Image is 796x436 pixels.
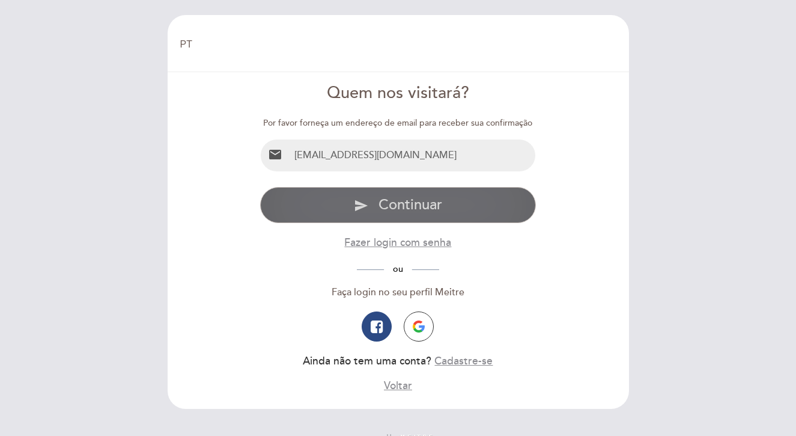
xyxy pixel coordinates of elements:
[384,378,412,393] button: Voltar
[260,82,536,105] div: Quem nos visitará?
[378,196,442,213] span: Continuar
[260,187,536,223] button: send Continuar
[354,198,368,213] i: send
[384,264,412,274] span: ou
[260,117,536,129] div: Por favor forneça um endereço de email para receber sua confirmação
[260,286,536,299] div: Faça login no seu perfil Meitre
[268,147,282,162] i: email
[303,355,431,367] span: Ainda não tem uma conta?
[413,321,425,333] img: icon-google.png
[290,140,535,171] input: Email
[344,235,451,250] button: Fazer login com senha
[434,354,493,369] button: Cadastre-se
